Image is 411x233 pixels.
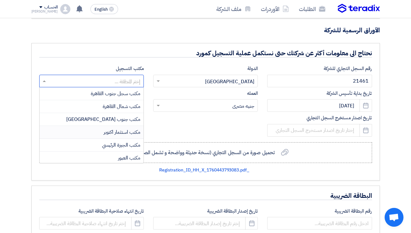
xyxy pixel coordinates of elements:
[104,128,140,136] span: مكتب استثمار اكتوبر
[211,2,256,16] a: ملف الشركة
[256,2,294,16] a: الأوردرات
[103,103,140,110] span: ﻣﻜﺘﺐ ﺷﻤﺎﻝ اﻟﻘﺎﻫﺮﺓ
[118,154,140,162] span: ﻣﻜﺘﺐ اﻟﻌﺒﻮﺭ
[95,7,108,12] span: English
[267,99,372,112] input: إختار تاريخ بداية تأسيس الشركة
[60,4,70,14] img: profile_test.png
[267,75,372,87] input: أدخل رقم السجل التجاري
[267,90,372,97] label: تاريخ بداية تأسيس الشركة
[294,2,330,16] a: الطلبات
[39,208,144,215] label: تاريخ انتهاء صلاحية البطاقة الضريبية
[267,124,372,137] input: إختار تاريخ اصدار مستخرج السجل التجاري
[267,114,372,122] label: تاريخ اصدار مستخرج السجل التجاري
[153,90,258,97] label: العمله
[267,217,372,230] input: ادخل رقم البطاقة الضريبية...
[91,90,140,97] span: ﻣﻜﺘﺐ ﺳﺠﻞ ﺟﻨﻮﺏ اﻟﻘﺎﻫﺮﺓ
[66,116,140,123] span: مكتب جنوب [GEOGRAPHIC_DATA]
[31,26,380,34] h4: الأوراق الرسمية للشركة
[102,141,140,149] span: ﻣﻜﺘﺐ اﻟﺠﻴﺰﺓ اﻟﺮﺋﻴﺴﻲ
[31,10,58,13] div: [PERSON_NAME]
[39,192,372,200] h4: البطاقة الضريبية
[39,217,144,230] input: إختر تاريخ انتهاء صلاحية البطاقة الضريبية...
[44,5,58,10] div: الحساب
[153,217,258,230] input: إختر تاريخ إصدار البطاقة الضريبية...
[267,208,372,215] label: رقم البطاقة الضريبية
[159,167,249,173] a: _Registration_ID_HH_X_1760443793083.pdf
[153,208,258,215] label: تاريخ إصدار البطاقة الضريبية
[39,90,144,97] label: رأس مال الشركة
[153,65,258,72] label: الدولة
[90,4,118,14] button: English
[122,149,275,156] span: تحميل صورة من السجل التجاري (نسخة حديثة وواضحة و تشمل الصفحة الأولى)
[39,49,372,57] h4: نحتاج الى معلومات أكثر عن شركتك حتى نستكمل عملية التسجيل كمورد
[39,65,144,72] label: مكتب التسجيل
[338,4,380,13] img: Teradix logo
[385,208,403,227] div: Open chat
[267,65,372,72] label: رقم السجل التجاري للشركة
